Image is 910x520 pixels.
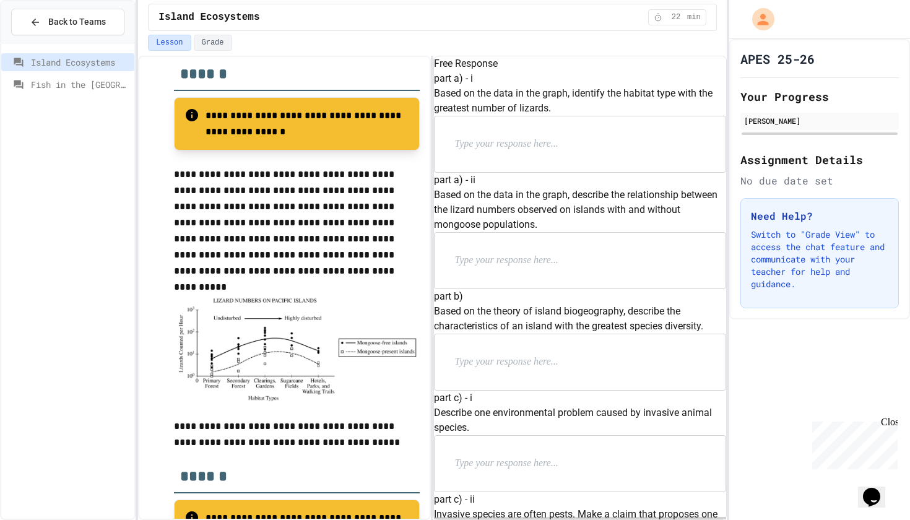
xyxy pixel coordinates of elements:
[434,188,726,232] p: Based on the data in the graph, describe the relationship between the lizard numbers observed on ...
[740,173,899,188] div: No due date set
[434,304,726,334] p: Based on the theory of island biogeography, describe the characteristics of an island with the gr...
[739,5,778,33] div: My Account
[48,15,106,28] span: Back to Teams
[807,417,898,469] iframe: chat widget
[751,209,888,223] h3: Need Help?
[434,289,726,304] h6: part b)
[5,5,85,79] div: Chat with us now!Close
[148,35,191,51] button: Lesson
[194,35,232,51] button: Grade
[434,56,726,71] h6: Free Response
[666,12,686,22] span: 22
[740,88,899,105] h2: Your Progress
[31,56,129,69] span: Island Ecosystems
[434,71,726,86] h6: part a) - i
[744,115,895,126] div: [PERSON_NAME]
[434,86,726,116] p: Based on the data in the graph, identify the habitat type with the greatest number of lizards.
[740,50,815,67] h1: APES 25-26
[687,12,701,22] span: min
[740,151,899,168] h2: Assignment Details
[434,173,726,188] h6: part a) - ii
[158,10,259,25] span: Island Ecosystems
[434,492,726,507] h6: part c) - ii
[858,470,898,508] iframe: chat widget
[434,391,726,405] h6: part c) - i
[434,405,726,435] p: Describe one environmental problem caused by invasive animal species.
[11,9,124,35] button: Back to Teams
[751,228,888,290] p: Switch to "Grade View" to access the chat feature and communicate with your teacher for help and ...
[31,78,129,91] span: Fish in the [GEOGRAPHIC_DATA]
